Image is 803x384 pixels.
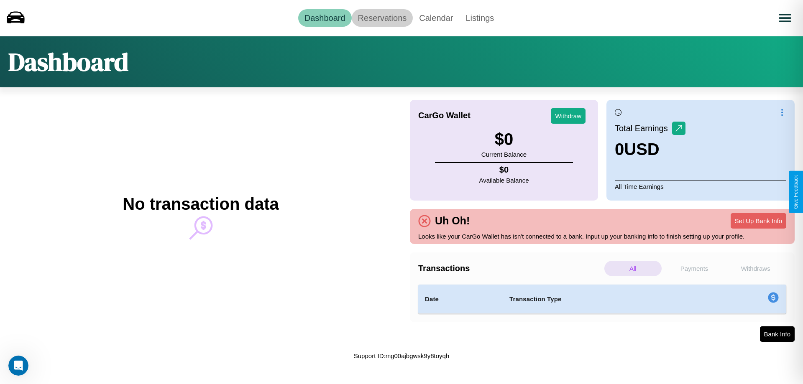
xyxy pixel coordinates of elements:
table: simple table [418,285,786,314]
h1: Dashboard [8,45,128,79]
a: Listings [459,9,500,27]
p: Withdraws [727,261,784,276]
h4: Date [425,294,496,304]
p: Total Earnings [615,121,672,136]
a: Calendar [413,9,459,27]
p: All [604,261,662,276]
h4: Uh Oh! [431,215,474,227]
button: Open menu [773,6,797,30]
button: Withdraw [551,108,586,124]
a: Dashboard [298,9,352,27]
h2: No transaction data [123,195,279,214]
h3: 0 USD [615,140,685,159]
p: All Time Earnings [615,181,786,192]
p: Payments [666,261,723,276]
a: Reservations [352,9,413,27]
div: Give Feedback [793,175,799,209]
button: Bank Info [760,326,795,342]
h4: $ 0 [479,165,529,175]
p: Current Balance [481,149,527,160]
button: Set Up Bank Info [731,213,786,229]
p: Available Balance [479,175,529,186]
p: Looks like your CarGo Wallet has isn't connected to a bank. Input up your banking info to finish ... [418,231,786,242]
h4: Transaction Type [509,294,699,304]
h4: Transactions [418,264,602,273]
h3: $ 0 [481,130,527,149]
p: Support ID: mg00ajbgwsk9y8toyqh [354,350,449,361]
iframe: Intercom live chat [8,356,28,376]
h4: CarGo Wallet [418,111,471,120]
